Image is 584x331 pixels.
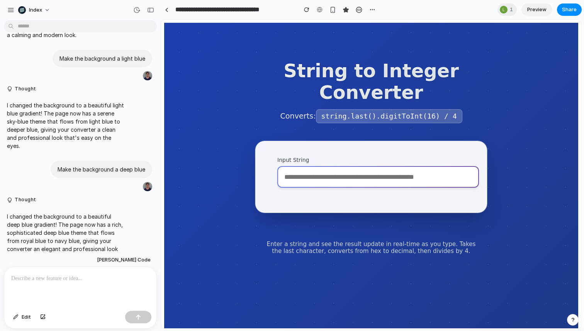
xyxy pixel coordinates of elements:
[9,311,35,323] button: Edit
[94,91,326,103] p: Converts:
[155,90,301,104] code: string.last().digitToInt(16) / 4
[15,4,54,16] button: Index
[95,253,153,267] button: [PERSON_NAME] Code
[97,256,151,264] span: [PERSON_NAME] Code
[497,3,517,16] div: 1
[7,212,126,261] p: I changed the background to a beautiful deep blue gradient! The page now has a rich, sophisticate...
[22,313,31,321] span: Edit
[562,6,577,14] span: Share
[104,221,317,235] p: Enter a string and see the result update in real-time as you type. Takes the last character, conv...
[58,165,145,173] p: Make the background a deep blue
[59,54,145,63] p: Make the background a light blue
[557,3,582,16] button: Share
[510,6,515,14] span: 1
[116,137,304,143] label: Input String
[94,40,326,83] h1: String to Integer Converter
[7,101,126,150] p: I changed the background to a beautiful light blue gradient! The page now has a serene sky-blue t...
[527,6,547,14] span: Preview
[29,6,42,14] span: Index
[521,3,552,16] a: Preview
